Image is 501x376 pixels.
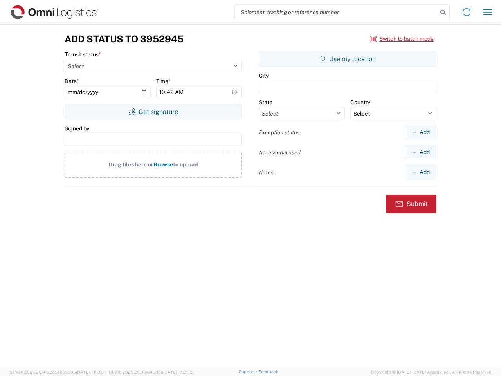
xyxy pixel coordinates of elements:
[65,78,79,85] label: Date
[259,99,272,106] label: State
[350,99,370,106] label: Country
[259,129,300,136] label: Exception status
[239,369,258,374] a: Support
[259,51,436,67] button: Use my location
[109,370,193,374] span: Client: 2025.20.0-e640dba
[76,370,105,374] span: [DATE] 10:18:31
[65,104,242,119] button: Get signature
[163,370,193,374] span: [DATE] 17:21:12
[173,161,198,168] span: to upload
[153,161,173,168] span: Browse
[371,369,492,376] span: Copyright © [DATE]-[DATE] Agistix Inc., All Rights Reserved
[259,72,269,79] label: City
[386,195,436,213] button: Submit
[9,370,105,374] span: Server: 2025.20.0-32d5ea39505
[65,51,101,58] label: Transit status
[156,78,171,85] label: Time
[258,369,278,374] a: Feedback
[65,125,89,132] label: Signed by
[405,165,436,179] button: Add
[235,5,438,20] input: Shipment, tracking or reference number
[405,145,436,159] button: Add
[259,169,274,176] label: Notes
[405,125,436,139] button: Add
[370,33,434,45] button: Switch to batch mode
[259,149,301,156] label: Accessorial used
[108,161,153,168] span: Drag files here or
[65,33,184,45] h3: Add Status to 3952945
